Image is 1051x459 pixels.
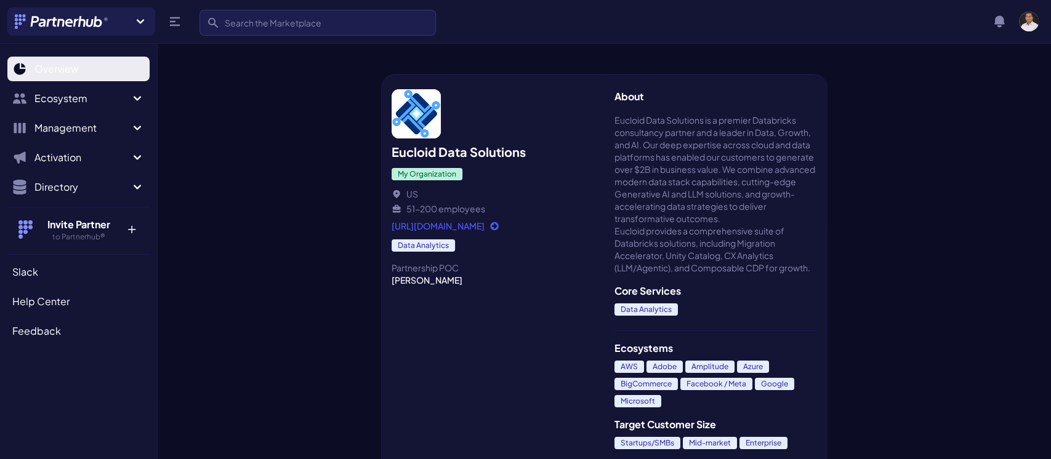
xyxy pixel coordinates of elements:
h4: Invite Partner [39,217,118,232]
h2: Eucloid Data Solutions [392,143,595,161]
span: Enterprise [739,437,787,449]
span: Data Analytics [614,303,678,316]
img: Eucloid Data Solutions [392,89,441,138]
span: BigCommerce [614,378,678,390]
h3: Core Services [614,284,818,298]
h3: About [614,89,818,104]
span: My Organization [392,168,462,180]
span: AWS [614,361,644,373]
a: Feedback [7,319,150,343]
button: Directory [7,175,150,199]
div: [PERSON_NAME] [392,274,595,286]
a: Help Center [7,289,150,314]
h5: to Partnerhub® [39,232,118,242]
img: user photo [1019,12,1039,31]
span: Help Center [12,294,70,309]
span: Feedback [12,324,61,338]
span: Mid-market [683,437,737,449]
button: Management [7,116,150,140]
span: Ecosystem [34,91,130,106]
a: Overview [7,57,150,81]
button: Activation [7,145,150,170]
span: Startups/SMBs [614,437,680,449]
span: Slack [12,265,38,279]
li: US [392,188,595,200]
span: Eucloid Data Solutions is a premier Databricks consultancy partner and a leader in Data, Growth, ... [614,114,818,274]
button: Ecosystem [7,86,150,111]
img: Partnerhub® Logo [15,14,109,29]
span: Adobe [646,361,683,373]
input: Search the Marketplace [199,10,436,36]
span: Management [34,121,130,135]
div: Partnership POC [392,261,595,274]
span: Microsoft [614,395,661,407]
span: Facebook / Meta [680,378,752,390]
span: Amplitude [685,361,735,373]
span: Data Analytics [392,239,455,252]
h3: Target Customer Size [614,417,818,432]
span: Azure [737,361,769,373]
span: Directory [34,180,130,194]
li: 51-200 employees [392,202,595,215]
h3: Ecosystems [614,341,818,356]
a: [URL][DOMAIN_NAME] [392,220,595,232]
span: Google [755,378,794,390]
button: Invite Partner to Partnerhub® + [7,207,150,252]
span: Overview [34,62,79,76]
span: Activation [34,150,130,165]
a: Slack [7,260,150,284]
p: + [118,217,145,237]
